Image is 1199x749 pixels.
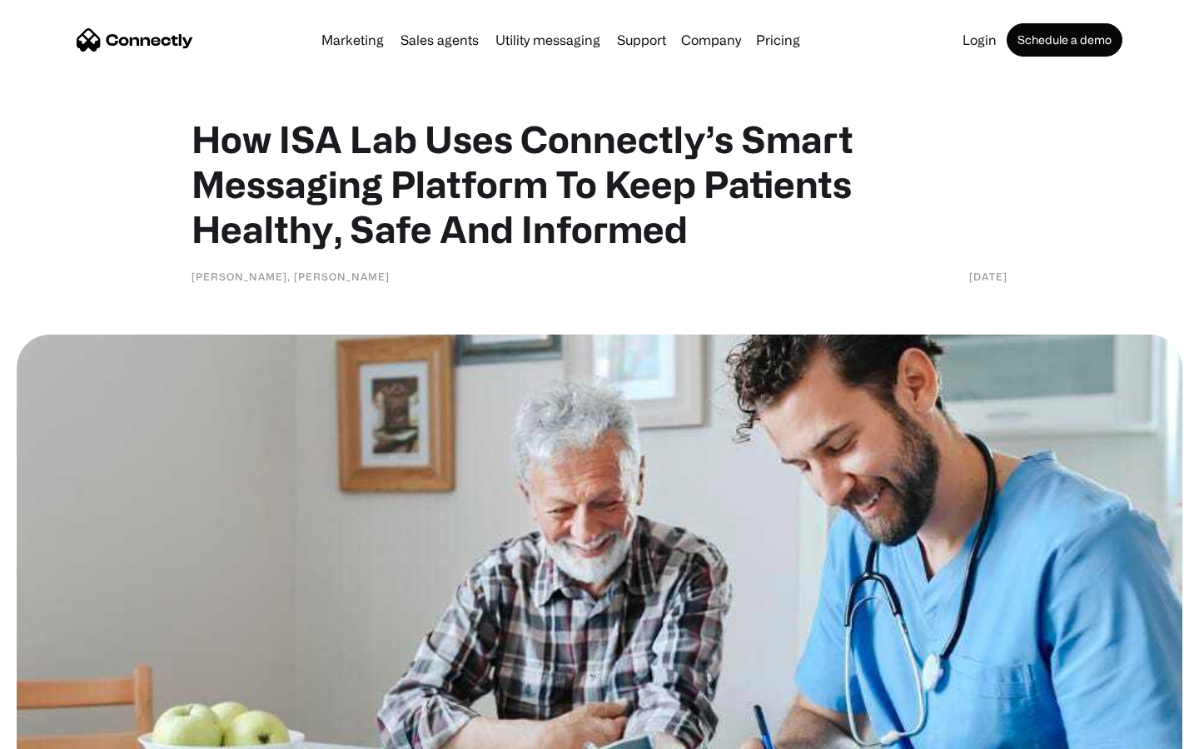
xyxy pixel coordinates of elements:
[77,27,193,52] a: home
[489,33,607,47] a: Utility messaging
[17,720,100,743] aside: Language selected: English
[676,28,746,52] div: Company
[315,33,391,47] a: Marketing
[192,268,390,285] div: [PERSON_NAME], [PERSON_NAME]
[33,720,100,743] ul: Language list
[610,33,673,47] a: Support
[681,28,741,52] div: Company
[956,33,1003,47] a: Login
[394,33,485,47] a: Sales agents
[749,33,807,47] a: Pricing
[969,268,1007,285] div: [DATE]
[192,117,1007,251] h1: How ISA Lab Uses Connectly’s Smart Messaging Platform To Keep Patients Healthy, Safe And Informed
[1007,23,1122,57] a: Schedule a demo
